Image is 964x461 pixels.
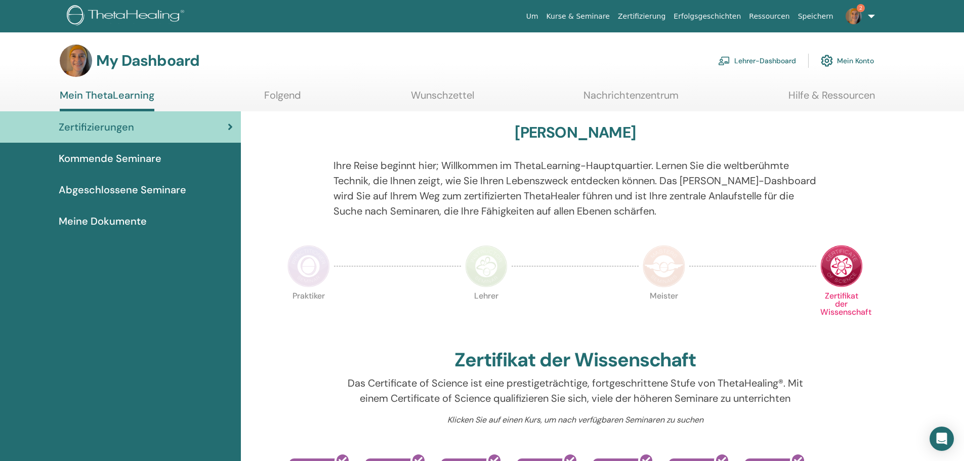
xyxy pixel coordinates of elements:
img: cog.svg [821,52,833,69]
a: Speichern [794,7,837,26]
a: Folgend [264,89,301,109]
a: Ressourcen [745,7,793,26]
img: default.jpg [846,8,862,24]
span: Kommende Seminare [59,151,161,166]
p: Ihre Reise beginnt hier; Willkommen im ThetaLearning-Hauptquartier. Lernen Sie die weltberühmte T... [333,158,817,219]
img: default.jpg [60,45,92,77]
p: Zertifikat der Wissenschaft [820,292,863,334]
span: Meine Dokumente [59,214,147,229]
img: chalkboard-teacher.svg [718,56,730,65]
h3: My Dashboard [96,52,199,70]
p: Klicken Sie auf einen Kurs, um nach verfügbaren Seminaren zu suchen [333,414,817,426]
a: Lehrer-Dashboard [718,50,796,72]
img: Certificate of Science [820,245,863,287]
a: Mein Konto [821,50,874,72]
p: Das Certificate of Science ist eine prestigeträchtige, fortgeschrittene Stufe von ThetaHealing®. ... [333,375,817,406]
img: Master [643,245,685,287]
a: Kurse & Seminare [542,7,614,26]
a: Zertifizierung [614,7,669,26]
div: Open Intercom Messenger [930,427,954,451]
p: Praktiker [287,292,330,334]
a: Mein ThetaLearning [60,89,154,111]
img: logo.png [67,5,188,28]
a: Hilfe & Ressourcen [788,89,875,109]
span: 2 [857,4,865,12]
h2: Zertifikat der Wissenschaft [454,349,696,372]
a: Wunschzettel [411,89,474,109]
span: Zertifizierungen [59,119,134,135]
a: Erfolgsgeschichten [669,7,745,26]
img: Practitioner [287,245,330,287]
img: Instructor [465,245,508,287]
h3: [PERSON_NAME] [515,123,636,142]
p: Lehrer [465,292,508,334]
p: Meister [643,292,685,334]
a: Um [522,7,542,26]
a: Nachrichtenzentrum [583,89,679,109]
span: Abgeschlossene Seminare [59,182,186,197]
